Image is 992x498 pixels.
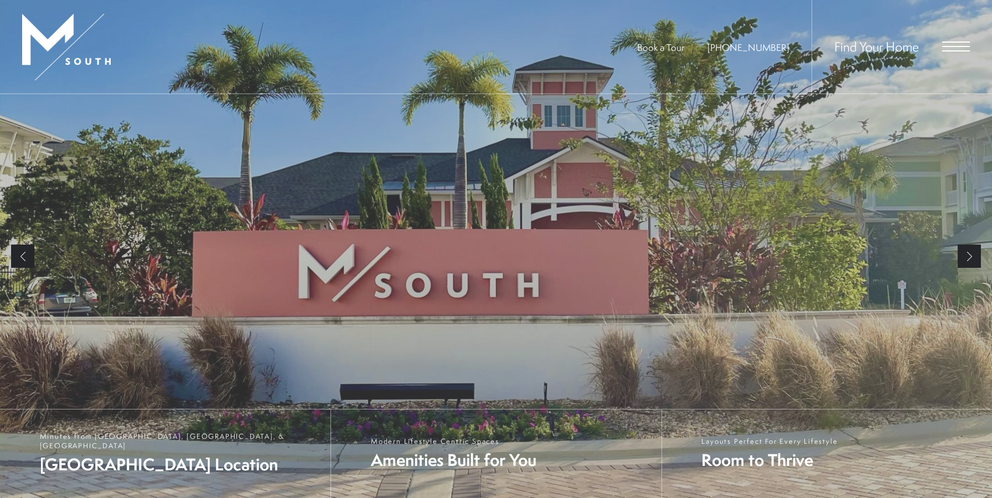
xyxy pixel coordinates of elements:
[371,437,536,446] span: Modern Lifestyle Centric Spaces
[40,453,320,476] span: [GEOGRAPHIC_DATA] Location
[701,437,838,446] span: Layouts Perfect For Every Lifestyle
[958,245,981,268] a: Next
[136,179,387,193] p: Exceptional Living in The Heart of [GEOGRAPHIC_DATA]
[136,308,268,334] a: Explore Our Community
[22,14,111,80] img: MSouth
[155,314,250,326] span: Explore Our Community
[40,432,320,450] span: Minutes from [GEOGRAPHIC_DATA], [GEOGRAPHIC_DATA], & [GEOGRAPHIC_DATA]
[707,41,789,54] span: [PHONE_NUMBER]
[834,38,919,55] a: Find Your Home
[330,409,661,498] a: Modern Lifestyle Centric Spaces
[707,41,789,54] a: Call Us at 813-570-8014
[371,449,536,471] span: Amenities Built for You
[637,41,684,54] a: Book a Tour
[662,409,992,498] a: Layouts Perfect For Every Lifestyle
[942,41,970,51] button: Open Menu
[136,204,856,292] p: Welcome Home to M South Apartment Homes
[701,449,838,471] span: Room to Thrive
[11,245,34,268] a: Previous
